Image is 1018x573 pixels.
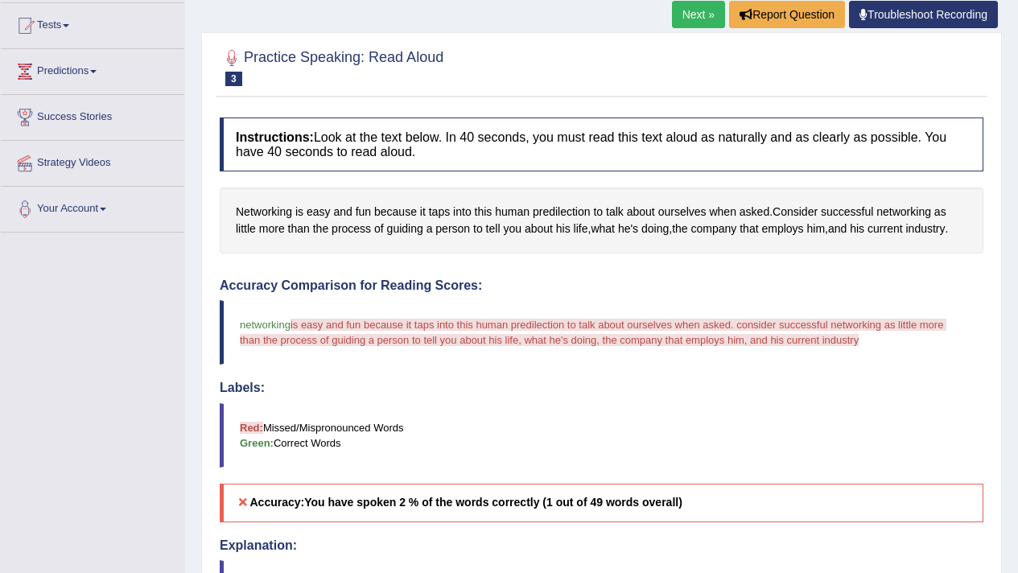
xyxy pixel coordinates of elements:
span: Click to see word definition [868,221,903,237]
span: 3 [225,72,242,86]
span: Click to see word definition [420,204,426,221]
span: Click to see word definition [313,221,328,237]
span: Click to see word definition [533,204,591,221]
a: Success Stories [1,95,184,135]
span: Click to see word definition [672,221,687,237]
span: is easy and fun because it taps into this human predilection to talk about ourselves when asked. ... [240,319,946,346]
span: Click to see word definition [627,204,655,221]
span: Click to see word definition [821,204,873,221]
h4: Explanation: [220,538,983,553]
span: Click to see word definition [453,204,472,221]
span: Click to see word definition [691,221,737,237]
span: Click to see word definition [475,204,493,221]
span: Click to see word definition [641,221,669,237]
span: Click to see word definition [236,221,256,237]
blockquote: Missed/Mispronounced Words Correct Words [220,403,983,468]
span: Click to see word definition [288,221,310,237]
span: Click to see word definition [828,221,847,237]
span: Click to see word definition [427,221,433,237]
span: Click to see word definition [740,204,769,221]
span: Click to see word definition [606,204,624,221]
span: Click to see word definition [473,221,483,237]
span: Click to see word definition [773,204,818,221]
a: Troubleshoot Recording [849,1,998,28]
h4: Accuracy Comparison for Reading Scores: [220,278,983,293]
span: Click to see word definition [429,204,450,221]
span: Click to see word definition [525,221,553,237]
span: Click to see word definition [807,221,826,237]
span: Click to see word definition [332,221,371,237]
span: Click to see word definition [356,204,371,221]
b: You have spoken 2 % of the words correctly (1 out of 49 words overall) [304,496,682,509]
span: Click to see word definition [761,221,803,237]
span: Click to see word definition [236,204,292,221]
span: Click to see word definition [591,221,615,237]
a: Next » [672,1,725,28]
a: Tests [1,3,184,43]
span: Click to see word definition [850,221,864,237]
button: Report Question [729,1,845,28]
h5: Accuracy: [220,484,983,521]
span: Click to see word definition [618,221,638,237]
a: Strategy Videos [1,141,184,181]
span: Click to see word definition [435,221,470,237]
div: . , , , . [220,188,983,253]
span: Click to see word definition [387,221,423,237]
b: Instructions: [236,130,314,144]
span: Click to see word definition [658,204,707,221]
span: networking [240,319,291,331]
span: Click to see word definition [374,221,384,237]
span: Click to see word definition [503,221,521,237]
span: Click to see word definition [593,204,603,221]
span: Click to see word definition [556,221,571,237]
span: Click to see word definition [876,204,931,221]
b: Green: [240,437,274,449]
span: Click to see word definition [574,221,588,237]
a: Your Account [1,187,184,227]
span: Click to see word definition [374,204,417,221]
h4: Look at the text below. In 40 seconds, you must read this text aloud as naturally and as clearly ... [220,117,983,171]
span: Click to see word definition [495,204,530,221]
span: Click to see word definition [333,204,352,221]
span: Click to see word definition [486,221,501,237]
h4: Labels: [220,381,983,395]
h2: Practice Speaking: Read Aloud [220,46,443,86]
span: Click to see word definition [934,204,946,221]
span: Click to see word definition [905,221,945,237]
a: Predictions [1,49,184,89]
span: Click to see word definition [709,204,736,221]
span: Click to see word definition [740,221,758,237]
span: Click to see word definition [259,221,285,237]
span: Click to see word definition [295,204,303,221]
b: Red: [240,422,263,434]
span: Click to see word definition [307,204,331,221]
